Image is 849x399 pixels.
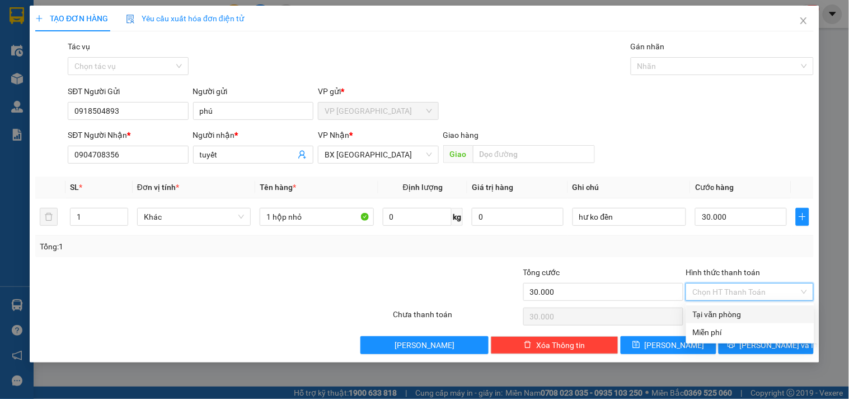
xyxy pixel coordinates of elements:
[318,131,349,140] span: VP Nhận
[788,6,819,37] button: Close
[472,183,513,192] span: Giá trị hàng
[395,339,454,351] span: [PERSON_NAME]
[796,212,809,221] span: plus
[796,208,809,226] button: plus
[443,131,479,140] span: Giao hàng
[740,339,818,351] span: [PERSON_NAME] và In
[621,336,716,354] button: save[PERSON_NAME]
[131,36,245,50] div: qui
[35,14,108,23] span: TẠO ĐƠN HÀNG
[68,129,188,141] div: SĐT Người Nhận
[10,36,123,50] div: như
[35,15,43,22] span: plus
[10,10,123,36] div: VP [GEOGRAPHIC_DATA]
[68,42,90,51] label: Tác vụ
[40,208,58,226] button: delete
[693,326,808,338] div: Miễn phí
[473,145,595,163] input: Dọc đường
[632,341,640,350] span: save
[695,183,734,192] span: Cước hàng
[193,129,313,141] div: Người nhận
[10,50,123,66] div: 0981141814
[728,341,735,350] span: printer
[491,336,618,354] button: deleteXóa Thông tin
[524,341,532,350] span: delete
[325,146,431,163] span: BX Tân Châu
[631,42,665,51] label: Gán nhãn
[360,336,488,354] button: [PERSON_NAME]
[443,145,473,163] span: Giao
[403,183,443,192] span: Định lượng
[260,183,296,192] span: Tên hàng
[131,11,158,22] span: Nhận:
[8,73,26,85] span: CR :
[719,336,814,354] button: printer[PERSON_NAME] và In
[193,85,313,98] div: Người gửi
[10,11,27,22] span: Gửi:
[645,339,705,351] span: [PERSON_NAME]
[70,183,79,192] span: SL
[325,103,431,119] span: VP Tân Bình
[472,208,564,226] input: 0
[137,183,179,192] span: Đơn vị tính
[686,268,760,277] label: Hình thức thanh toán
[452,208,463,226] span: kg
[392,308,522,328] div: Chưa thanh toán
[131,50,245,66] div: 0908434346
[131,10,245,36] div: VP [GEOGRAPHIC_DATA]
[799,16,808,25] span: close
[568,177,691,198] th: Ghi chú
[8,72,125,86] div: 30.000
[318,85,438,98] div: VP gửi
[68,85,188,98] div: SĐT Người Gửi
[126,15,135,24] img: icon
[693,308,808,321] div: Tại văn phòng
[40,240,329,253] div: Tổng: 1
[536,339,585,351] span: Xóa Thông tin
[260,208,373,226] input: VD: Bàn, Ghế
[298,150,307,159] span: user-add
[523,268,560,277] span: Tổng cước
[573,208,686,226] input: Ghi Chú
[126,14,244,23] span: Yêu cầu xuất hóa đơn điện tử
[144,208,244,225] span: Khác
